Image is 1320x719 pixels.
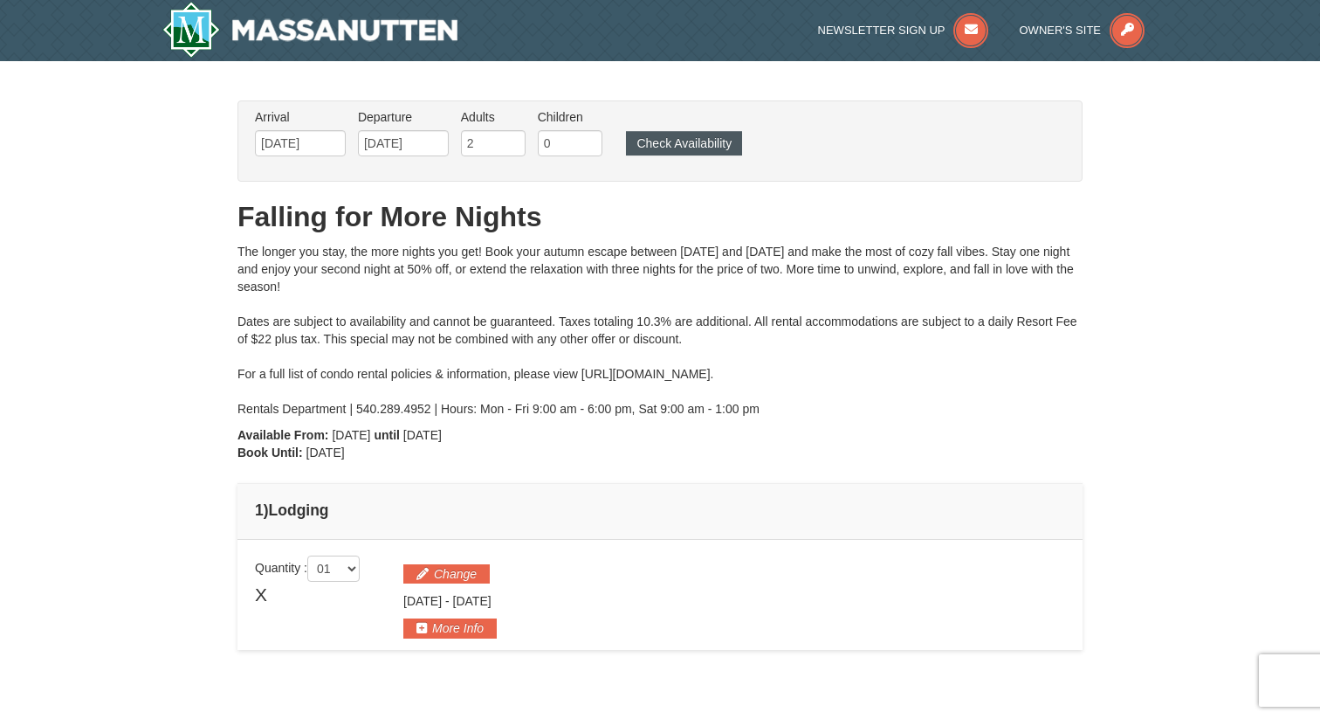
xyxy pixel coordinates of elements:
span: - [445,594,450,608]
span: Quantity : [255,561,360,575]
strong: Available From: [237,428,329,442]
a: Newsletter Sign Up [818,24,989,37]
button: Check Availability [626,131,742,156]
strong: until [374,428,400,442]
button: More Info [403,619,497,638]
span: Owner's Site [1020,24,1102,37]
a: Massanutten Resort [162,2,457,58]
span: ) [264,501,269,519]
label: Adults [461,108,526,126]
a: Owner's Site [1020,24,1145,37]
span: Newsletter Sign Up [818,24,945,37]
div: The longer you stay, the more nights you get! Book your autumn escape between [DATE] and [DATE] a... [237,243,1083,418]
span: [DATE] [403,594,442,608]
strong: Book Until: [237,446,303,460]
img: Massanutten Resort Logo [162,2,457,58]
label: Arrival [255,108,346,126]
h4: 1 Lodging [255,501,1065,519]
span: X [255,582,267,608]
h1: Falling for More Nights [237,199,1083,234]
span: [DATE] [453,594,492,608]
button: Change [403,564,490,584]
label: Children [538,108,602,126]
span: [DATE] [332,428,370,442]
span: [DATE] [306,446,345,460]
span: [DATE] [403,428,442,442]
label: Departure [358,108,449,126]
